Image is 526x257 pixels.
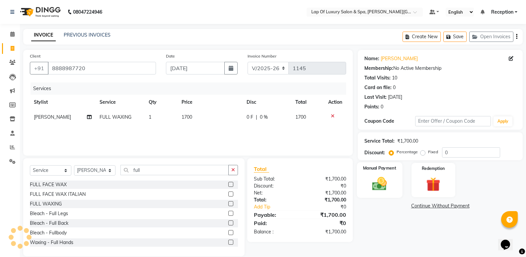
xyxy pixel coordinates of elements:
div: Last Visit: [364,94,387,101]
div: ₹1,700.00 [397,138,418,145]
div: Card on file: [364,84,392,91]
input: Search by Name/Mobile/Email/Code [48,62,156,74]
input: Enter Offer / Coupon Code [415,116,491,126]
div: Waxing - Full Hands [30,239,73,246]
div: Discount: [364,149,385,156]
button: Open Invoices [469,32,513,42]
div: ₹1,700.00 [300,176,351,183]
span: | [256,114,257,121]
div: Discount: [249,183,300,190]
div: Total: [249,196,300,203]
div: Coupon Code [364,118,415,125]
span: Reception [491,9,513,16]
button: +91 [30,62,48,74]
div: Points: [364,103,379,110]
div: FULL FACE WAX [30,181,67,188]
th: Qty [145,95,178,110]
label: Date [166,53,175,59]
label: Manual Payment [363,165,396,171]
th: Disc [243,95,292,110]
div: 0 [393,84,396,91]
label: Redemption [422,166,445,172]
div: Bleach - Full Back [30,220,68,227]
img: logo [17,3,62,21]
label: Invoice Number [248,53,276,59]
div: ₹0 [300,219,351,227]
span: 0 % [260,114,268,121]
div: Payable: [249,211,300,219]
a: [PERSON_NAME] [381,55,418,62]
span: Total [254,166,269,173]
label: Client [30,53,40,59]
div: Membership: [364,65,393,72]
a: Continue Without Payment [359,202,521,209]
a: Add Tip [249,203,309,210]
div: ₹1,700.00 [300,196,351,203]
label: Percentage [397,149,418,155]
div: No Active Membership [364,65,516,72]
div: FULL WAXING [30,200,62,207]
th: Stylist [30,95,96,110]
img: _cash.svg [368,175,391,192]
div: ₹1,700.00 [300,190,351,196]
div: Bleach - Full Legs [30,210,68,217]
div: Paid: [249,219,300,227]
span: 1700 [182,114,192,120]
th: Price [178,95,243,110]
a: INVOICE [31,29,56,41]
button: Create New [403,32,441,42]
input: Search or Scan [120,165,229,175]
div: ₹0 [309,203,351,210]
th: Service [96,95,145,110]
div: ₹1,700.00 [300,228,351,235]
div: ₹0 [300,183,351,190]
div: Service Total: [364,138,395,145]
div: Balance : [249,228,300,235]
div: Sub Total: [249,176,300,183]
span: 1700 [295,114,306,120]
div: Name: [364,55,379,62]
div: [DATE] [388,94,402,101]
iframe: chat widget [498,230,519,250]
label: Fixed [428,149,438,155]
span: FULL WAXING [100,114,131,120]
th: Total [291,95,324,110]
span: 0 F [247,114,253,121]
button: Apply [493,116,512,126]
div: Net: [249,190,300,196]
div: FULL FACE WAX ITALIAN [30,191,86,198]
span: 1 [149,114,151,120]
div: Services [31,82,351,95]
button: Save [443,32,467,42]
div: 10 [392,74,397,81]
div: ₹1,700.00 [300,211,351,219]
div: Bleach - Fullbody [30,229,67,236]
div: Total Visits: [364,74,391,81]
th: Action [324,95,346,110]
img: _gift.svg [422,176,445,193]
b: 08047224946 [73,3,102,21]
div: 0 [381,103,383,110]
span: [PERSON_NAME] [34,114,71,120]
a: PREVIOUS INVOICES [64,32,111,38]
